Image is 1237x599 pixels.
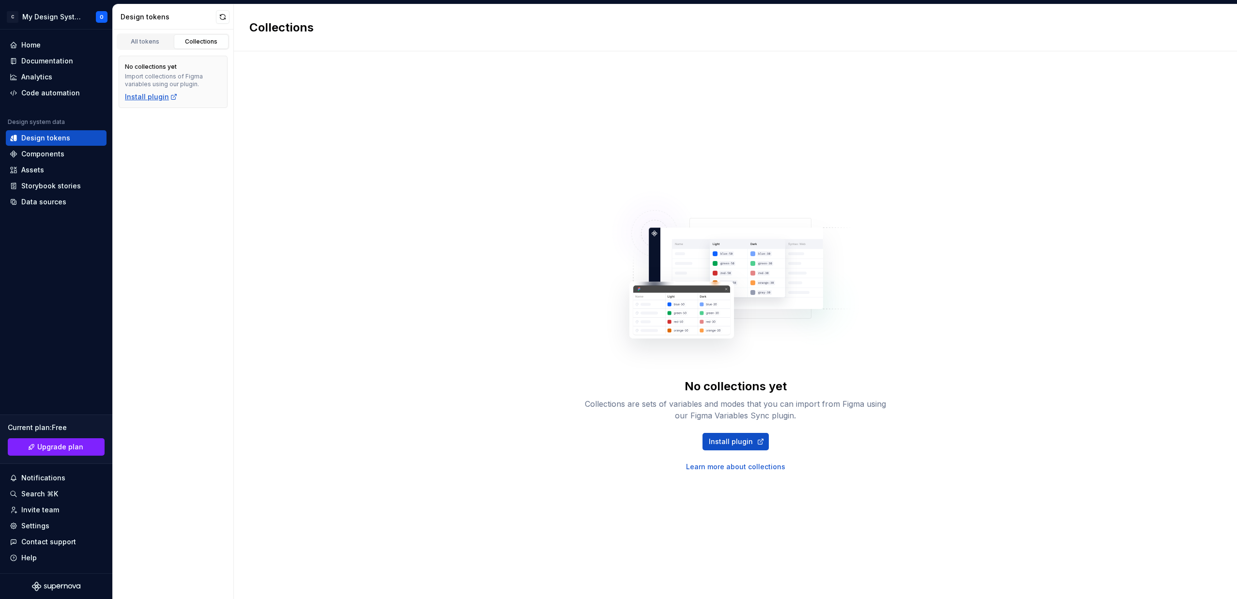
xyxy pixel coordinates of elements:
div: Components [21,149,64,159]
a: Documentation [6,53,107,69]
div: Data sources [21,197,66,207]
div: Help [21,553,37,563]
div: Design tokens [121,12,216,22]
a: Install plugin [125,92,178,102]
div: C [7,11,18,23]
h2: Collections [249,20,314,35]
a: Settings [6,518,107,534]
a: Assets [6,162,107,178]
div: Storybook stories [21,181,81,191]
a: Components [6,146,107,162]
div: No collections yet [685,379,787,394]
div: Settings [21,521,49,531]
div: Code automation [21,88,80,98]
div: No collections yet [125,63,177,71]
div: Import collections of Figma variables using our plugin. [125,73,221,88]
button: Notifications [6,470,107,486]
svg: Supernova Logo [32,582,80,591]
div: Assets [21,165,44,175]
a: Storybook stories [6,178,107,194]
div: Collections are sets of variables and modes that you can import from Figma using our Figma Variab... [580,398,890,421]
div: Design tokens [21,133,70,143]
div: Design system data [8,118,65,126]
a: Design tokens [6,130,107,146]
a: Home [6,37,107,53]
button: Contact support [6,534,107,550]
button: Help [6,550,107,566]
button: Search ⌘K [6,486,107,502]
a: Learn more about collections [686,462,785,472]
div: Collections [177,38,226,46]
a: Upgrade plan [8,438,105,456]
a: Analytics [6,69,107,85]
button: CMy Design SystemО [2,6,110,27]
div: My Design System [22,12,84,22]
div: All tokens [121,38,169,46]
div: Search ⌘K [21,489,58,499]
div: Current plan : Free [8,423,105,432]
div: Contact support [21,537,76,547]
div: Documentation [21,56,73,66]
div: Home [21,40,41,50]
div: Notifications [21,473,65,483]
span: Upgrade plan [37,442,83,452]
a: Install plugin [702,433,769,450]
div: Invite team [21,505,59,515]
a: Data sources [6,194,107,210]
span: Install plugin [709,437,753,446]
div: О [100,13,104,21]
a: Code automation [6,85,107,101]
div: Analytics [21,72,52,82]
a: Invite team [6,502,107,518]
